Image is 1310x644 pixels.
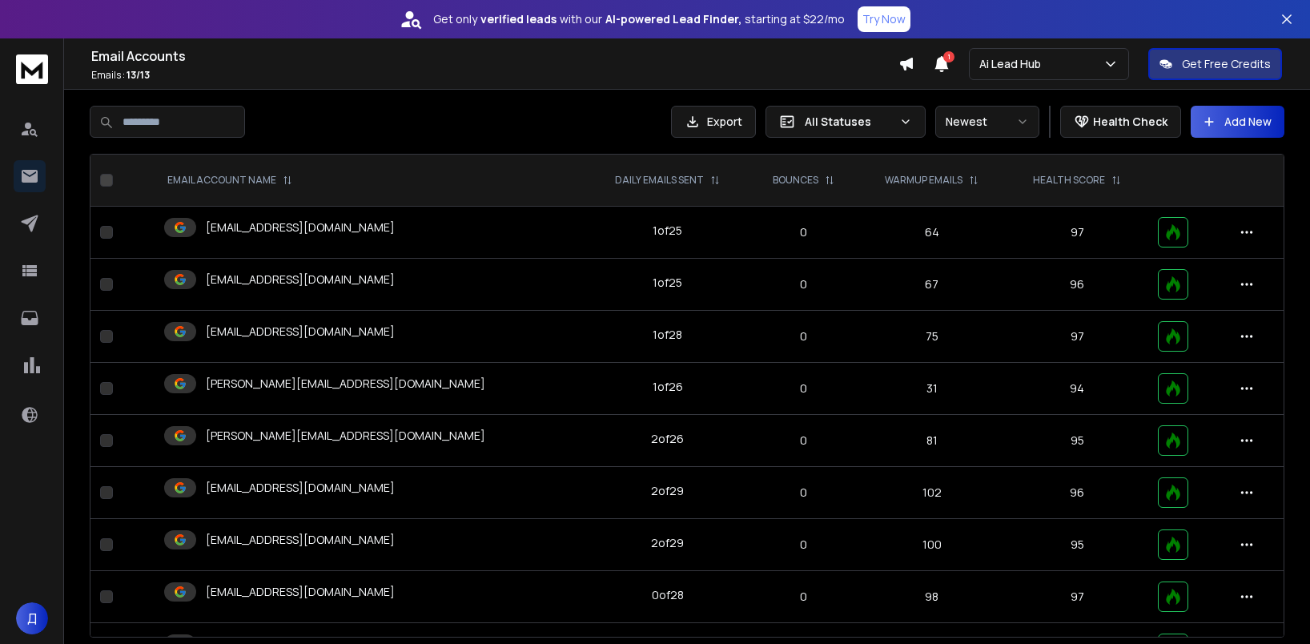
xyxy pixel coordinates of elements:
[885,174,962,187] p: WARMUP EMAILS
[858,467,1007,519] td: 102
[1060,106,1181,138] button: Health Check
[1033,174,1105,187] p: HEALTH SCORE
[651,535,684,551] div: 2 of 29
[127,68,150,82] span: 13 / 13
[758,589,848,605] p: 0
[805,114,893,130] p: All Statuses
[1007,207,1148,259] td: 97
[979,56,1047,72] p: Ai Lead Hub
[858,571,1007,623] td: 98
[1007,311,1148,363] td: 97
[653,275,682,291] div: 1 of 25
[935,106,1039,138] button: Newest
[1093,114,1167,130] p: Health Check
[758,224,848,240] p: 0
[653,223,682,239] div: 1 of 25
[1007,467,1148,519] td: 96
[206,428,485,444] p: [PERSON_NAME][EMAIL_ADDRESS][DOMAIN_NAME]
[605,11,741,27] strong: AI-powered Lead Finder,
[858,519,1007,571] td: 100
[758,380,848,396] p: 0
[651,483,684,499] div: 2 of 29
[615,174,704,187] p: DAILY EMAILS SENT
[858,363,1007,415] td: 31
[653,327,682,343] div: 1 of 28
[858,207,1007,259] td: 64
[671,106,756,138] button: Export
[1007,259,1148,311] td: 96
[758,537,848,553] p: 0
[1007,363,1148,415] td: 94
[480,11,557,27] strong: verified leads
[651,431,684,447] div: 2 of 26
[1191,106,1284,138] button: Add New
[206,532,395,548] p: [EMAIL_ADDRESS][DOMAIN_NAME]
[862,11,906,27] p: Try Now
[1007,571,1148,623] td: 97
[758,433,848,449] p: 0
[773,174,818,187] p: BOUNCES
[91,69,898,82] p: Emails :
[858,259,1007,311] td: 67
[16,602,48,634] button: Д
[206,376,485,392] p: [PERSON_NAME][EMAIL_ADDRESS][DOMAIN_NAME]
[758,276,848,292] p: 0
[943,51,954,62] span: 1
[758,485,848,501] p: 0
[206,584,395,600] p: [EMAIL_ADDRESS][DOMAIN_NAME]
[858,6,910,32] button: Try Now
[652,587,684,603] div: 0 of 28
[1007,519,1148,571] td: 95
[1007,415,1148,467] td: 95
[167,174,292,187] div: EMAIL ACCOUNT NAME
[758,328,848,344] p: 0
[206,324,395,340] p: [EMAIL_ADDRESS][DOMAIN_NAME]
[433,11,845,27] p: Get only with our starting at $22/mo
[206,480,395,496] p: [EMAIL_ADDRESS][DOMAIN_NAME]
[858,415,1007,467] td: 81
[206,219,395,235] p: [EMAIL_ADDRESS][DOMAIN_NAME]
[1182,56,1271,72] p: Get Free Credits
[1148,48,1282,80] button: Get Free Credits
[91,46,898,66] h1: Email Accounts
[16,54,48,84] img: logo
[653,379,683,395] div: 1 of 26
[206,272,395,288] p: [EMAIL_ADDRESS][DOMAIN_NAME]
[858,311,1007,363] td: 75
